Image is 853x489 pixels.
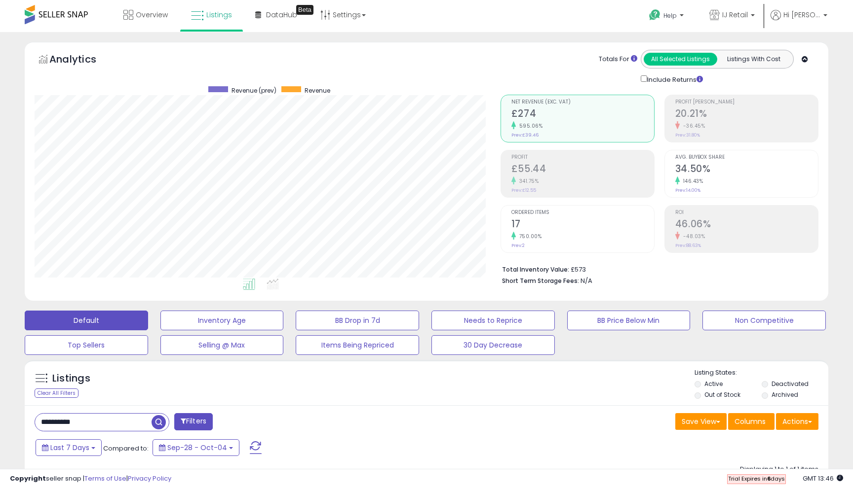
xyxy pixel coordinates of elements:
h2: 46.06% [675,218,818,232]
h2: 34.50% [675,163,818,176]
h2: £274 [511,108,654,121]
button: Default [25,311,148,330]
span: IJ Retail [722,10,748,20]
h2: 17 [511,218,654,232]
span: Listings [206,10,232,20]
button: Needs to Reprice [431,311,555,330]
small: 595.06% [516,122,543,130]
button: Last 7 Days [36,439,102,456]
a: Privacy Policy [128,474,171,483]
label: Deactivated [772,380,809,388]
span: Help [663,11,677,20]
span: Revenue (prev) [232,86,276,95]
span: Compared to: [103,444,149,453]
label: Archived [772,390,798,399]
span: Trial Expires in days [728,475,785,483]
small: -48.03% [680,233,705,240]
span: Avg. Buybox Share [675,155,818,160]
button: Actions [776,413,818,430]
button: Save View [675,413,727,430]
b: Total Inventory Value: [502,265,569,274]
span: Profit [511,155,654,160]
button: Selling @ Max [160,335,284,355]
h2: £55.44 [511,163,654,176]
span: Revenue [305,86,330,95]
span: Sep-28 - Oct-04 [167,443,227,453]
button: Filters [174,413,213,430]
h5: Listings [52,372,90,385]
div: Clear All Filters [35,388,78,398]
a: Help [641,1,694,32]
span: Hi [PERSON_NAME] [783,10,820,20]
div: seller snap | | [10,474,171,484]
button: 30 Day Decrease [431,335,555,355]
small: Prev: 31.80% [675,132,700,138]
button: Non Competitive [702,311,826,330]
small: Prev: £12.55 [511,187,536,193]
small: 341.75% [516,177,539,185]
small: -36.45% [680,122,705,130]
span: Net Revenue (Exc. VAT) [511,100,654,105]
p: Listing States: [695,368,828,378]
small: 146.43% [680,177,703,185]
span: Last 7 Days [50,443,89,453]
button: Listings With Cost [717,53,790,66]
small: Prev: 88.63% [675,243,701,248]
button: Columns [728,413,775,430]
div: Displaying 1 to 1 of 1 items [740,465,818,474]
span: Columns [735,417,766,426]
span: Overview [136,10,168,20]
small: Prev: 2 [511,243,525,248]
span: Profit [PERSON_NAME] [675,100,818,105]
span: DataHub [266,10,297,20]
button: BB Drop in 7d [296,311,419,330]
b: Short Term Storage Fees: [502,277,579,285]
a: Terms of Use [84,474,126,483]
button: Top Sellers [25,335,148,355]
h2: 20.21% [675,108,818,121]
button: BB Price Below Min [567,311,691,330]
button: Inventory Age [160,311,284,330]
b: 6 [767,475,771,483]
span: ROI [675,210,818,215]
a: Hi [PERSON_NAME] [771,10,827,32]
button: All Selected Listings [644,53,717,66]
span: Ordered Items [511,210,654,215]
h5: Analytics [49,52,116,69]
label: Out of Stock [704,390,740,399]
span: N/A [581,276,592,285]
button: Items Being Repriced [296,335,419,355]
small: Prev: 14.00% [675,187,700,193]
li: £573 [502,263,811,275]
div: Include Returns [633,73,715,85]
i: Get Help [649,9,661,21]
span: 2025-10-12 13:46 GMT [803,474,843,483]
small: 750.00% [516,233,542,240]
div: Totals For [599,55,637,64]
small: Prev: £39.46 [511,132,539,138]
button: Sep-28 - Oct-04 [153,439,239,456]
label: Active [704,380,723,388]
strong: Copyright [10,474,46,483]
div: Tooltip anchor [296,5,313,15]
